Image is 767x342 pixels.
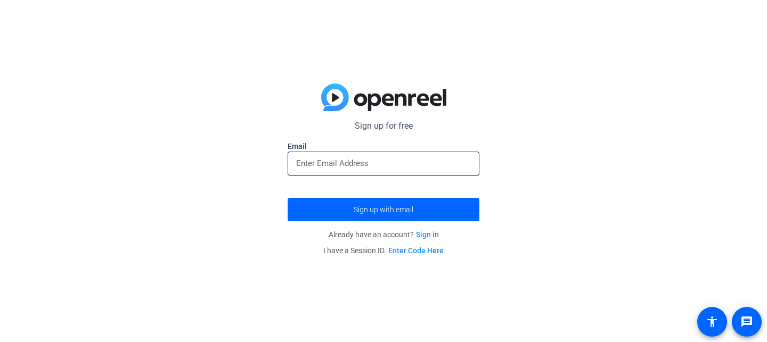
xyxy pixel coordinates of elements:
span: I have a Session ID. [323,246,444,255]
mat-icon: accessibility [706,315,719,328]
a: Sign in [416,230,439,239]
span: Already have an account? [329,230,439,239]
img: blue-gradient.svg [321,84,446,111]
button: Sign up with email [288,198,479,221]
p: Sign up for free [288,120,479,132]
input: Enter Email Address [296,157,471,170]
a: Enter Code Here [388,246,444,255]
label: Email [288,141,479,152]
mat-icon: message [740,315,753,328]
